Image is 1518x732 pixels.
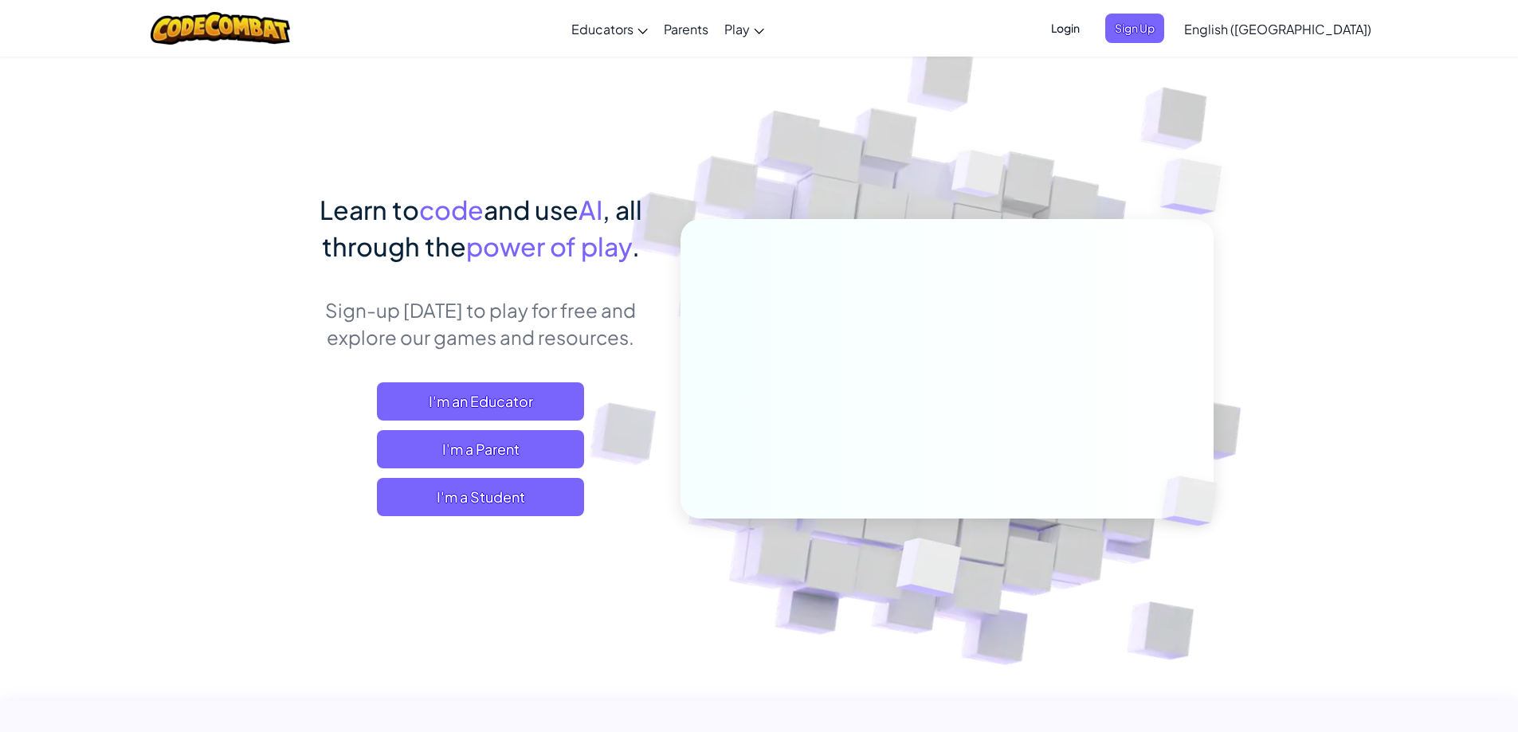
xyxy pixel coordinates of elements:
[716,7,772,50] a: Play
[377,478,584,516] button: I'm a Student
[1041,14,1089,43] button: Login
[1135,443,1254,559] img: Overlap cubes
[1105,14,1164,43] button: Sign Up
[1184,21,1371,37] span: English ([GEOGRAPHIC_DATA])
[656,7,716,50] a: Parents
[724,21,750,37] span: Play
[466,230,632,262] span: power of play
[921,119,1036,237] img: Overlap cubes
[484,194,579,225] span: and use
[563,7,656,50] a: Educators
[377,382,584,421] a: I'm an Educator
[419,194,484,225] span: code
[571,21,633,37] span: Educators
[579,194,602,225] span: AI
[632,230,640,262] span: .
[857,504,999,636] img: Overlap cubes
[320,194,419,225] span: Learn to
[377,430,584,468] a: I'm a Parent
[1128,119,1266,254] img: Overlap cubes
[1176,7,1379,50] a: English ([GEOGRAPHIC_DATA])
[305,296,657,350] p: Sign-up [DATE] to play for free and explore our games and resources.
[151,12,290,45] img: CodeCombat logo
